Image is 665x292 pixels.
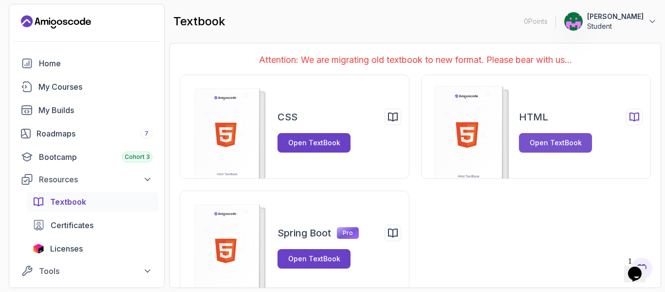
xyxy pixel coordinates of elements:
[33,244,44,253] img: jetbrains icon
[15,147,158,167] a: bootcamp
[564,12,657,31] button: user profile image[PERSON_NAME]Student
[519,133,592,153] button: Open TextBook
[125,153,150,161] span: Cohort 3
[51,219,93,231] span: Certificates
[15,262,158,280] button: Tools
[337,227,359,239] p: Pro
[38,81,152,93] div: My Courses
[524,17,548,26] p: 0 Points
[15,77,158,97] a: courses
[21,14,91,30] a: Landing page
[27,239,158,258] a: licenses
[27,215,158,235] a: certificates
[519,110,548,124] h2: HTML
[277,249,351,269] button: Open TextBook
[288,254,340,264] div: Open TextBook
[180,53,651,67] p: Attention: We are migrating old textbook to new format. Please bear with us...
[37,128,152,139] div: Roadmaps
[145,130,148,137] span: 7
[27,192,158,212] a: textbook
[39,174,152,185] div: Resources
[564,12,583,31] img: user profile image
[173,14,225,29] h2: textbook
[39,58,152,69] div: Home
[50,196,86,208] span: Textbook
[288,138,340,148] div: Open TextBook
[50,243,83,254] span: Licenses
[277,226,331,240] h2: Spring Boot
[277,110,297,124] h2: CSS
[15,100,158,120] a: builds
[38,104,152,116] div: My Builds
[39,151,152,163] div: Bootcamp
[15,54,158,73] a: home
[587,12,644,21] p: [PERSON_NAME]
[15,124,158,143] a: roadmaps
[624,253,655,282] iframe: chat widget
[530,138,582,148] div: Open TextBook
[39,265,152,277] div: Tools
[587,21,644,31] p: Student
[15,171,158,188] button: Resources
[277,133,351,153] button: Open TextBook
